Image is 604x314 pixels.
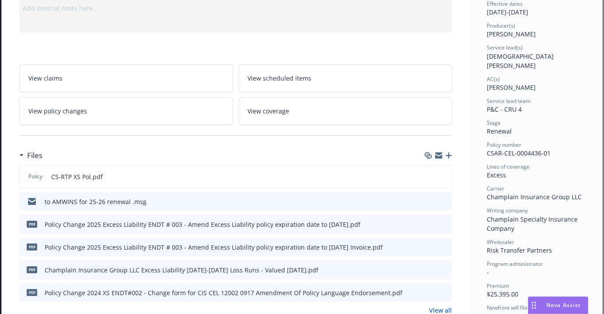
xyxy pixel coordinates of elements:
a: View claims [19,64,233,92]
div: to AMWINS for 25-26 renewal .msg [45,197,147,206]
button: download file [426,172,433,181]
span: Champlain Specialty Insurance Company [487,215,580,233]
span: [PERSON_NAME] [487,83,536,92]
span: Newfront will file state taxes and fees [487,304,578,311]
button: download file [426,243,433,252]
span: Producer(s) [487,22,515,29]
span: Carrier [487,185,504,192]
span: View coverage [248,106,289,116]
button: download file [426,197,433,206]
span: Wholesaler [487,238,514,246]
span: View policy changes [28,106,87,116]
span: Lines of coverage [487,163,530,170]
span: pdf [27,221,37,227]
div: Files [19,150,42,161]
span: P&C - CRU 4 [487,105,522,113]
span: pdf [27,243,37,250]
span: CSAR-CEL-0004436-01 [487,149,551,157]
div: Policy Change 2025 Excess Liability ENDT # 003 - Amend Excess Liability policy expiration date to... [45,220,360,229]
span: Writing company [487,207,528,214]
span: Policy [27,173,44,180]
span: Program administrator [487,260,543,268]
span: Service lead(s) [487,44,523,51]
button: download file [426,288,433,297]
span: Policy number [487,141,521,148]
a: View policy changes [19,97,233,125]
button: preview file [440,220,448,229]
span: View scheduled items [248,74,311,83]
span: AC(s) [487,75,500,83]
span: Service lead team [487,97,531,105]
span: [DEMOGRAPHIC_DATA][PERSON_NAME] [487,52,554,70]
span: pdf [27,266,37,273]
span: pdf [27,289,37,296]
button: preview file [440,265,448,275]
span: [PERSON_NAME] [487,30,536,38]
div: Add internal notes here... [23,4,448,13]
span: Risk Transfer Partners [487,246,552,254]
div: Drag to move [528,297,539,314]
h3: Files [27,150,42,161]
button: Nova Assist [528,296,588,314]
div: Champlain Insurance Group LLC Excess Liability [DATE]-[DATE] Loss Runs - Valued [DATE].pdf [45,265,318,275]
span: Premium [487,282,509,289]
span: CS-RTP XS Pol.pdf [51,172,103,181]
span: $25,395.00 [487,290,518,298]
span: Renewal [487,127,512,135]
div: Policy Change 2025 Excess Liability ENDT # 003 - Amend Excess Liability policy expiration date to... [45,243,383,252]
span: Champlain Insurance Group LLC [487,193,582,201]
button: preview file [440,197,448,206]
a: View scheduled items [238,64,452,92]
span: Nova Assist [546,301,581,309]
span: Stage [487,119,501,127]
span: Excess [487,171,506,179]
button: preview file [440,172,448,181]
button: preview file [440,243,448,252]
span: View claims [28,74,63,83]
button: download file [426,220,433,229]
span: - [487,268,489,276]
button: download file [426,265,433,275]
a: View coverage [238,97,452,125]
div: Policy Change 2024 XS ENDT#002 - Change form for CIS CEL 12002 0917 Amendment Of Policy Language ... [45,288,402,297]
button: preview file [440,288,448,297]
